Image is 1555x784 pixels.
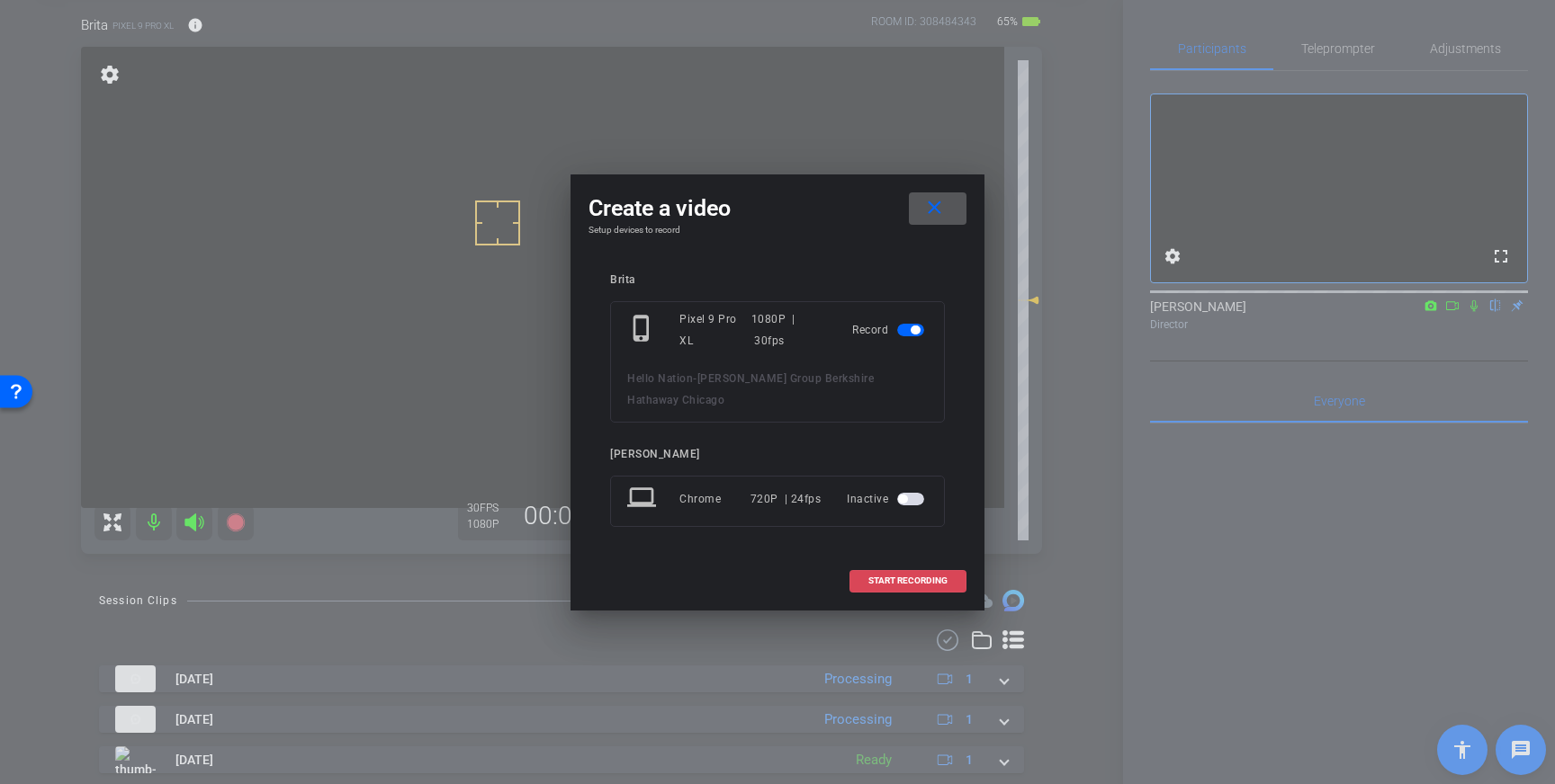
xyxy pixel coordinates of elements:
[610,448,945,461] div: [PERSON_NAME]
[868,576,948,585] span: START RECORDING
[923,197,946,219] mat-icon: close
[627,372,874,406] span: [PERSON_NAME] Group Berkshire Hathaway Chicago
[849,570,966,592] button: START RECORDING
[679,483,751,515] div: Chrome
[679,308,751,352] div: Pixel 9 Pro XL
[852,308,928,352] div: Record
[627,483,660,515] mat-icon: laptop
[589,192,966,225] div: Create a video
[693,372,697,385] span: -
[847,483,928,515] div: Inactive
[610,273,945,287] div: Brita
[751,483,822,515] div: 720P | 24fps
[751,308,826,352] div: 1080P | 30fps
[627,372,693,385] span: Hello Nation
[627,314,660,346] mat-icon: phone_iphone
[589,225,966,236] h4: Setup devices to record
